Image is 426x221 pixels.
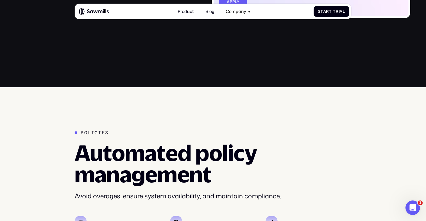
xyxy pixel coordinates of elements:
h2: Automated policy management [75,142,352,185]
a: Product [174,6,197,17]
a: StartTrial [314,6,349,17]
span: T [333,9,336,14]
div: Company [223,6,254,17]
span: t [329,9,332,14]
span: i [339,9,340,14]
span: a [323,9,326,14]
span: S [318,9,321,14]
span: t [321,9,323,14]
div: Policies [81,130,109,136]
span: r [336,9,339,14]
span: l [343,9,345,14]
iframe: Intercom live chat [405,200,420,215]
div: Company [226,9,246,14]
span: r [326,9,329,14]
div: Avoid overages, ensure system availability, and maintain compliance. [75,192,352,201]
span: a [340,9,343,14]
span: 1 [418,200,423,205]
a: Blog [202,6,217,17]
